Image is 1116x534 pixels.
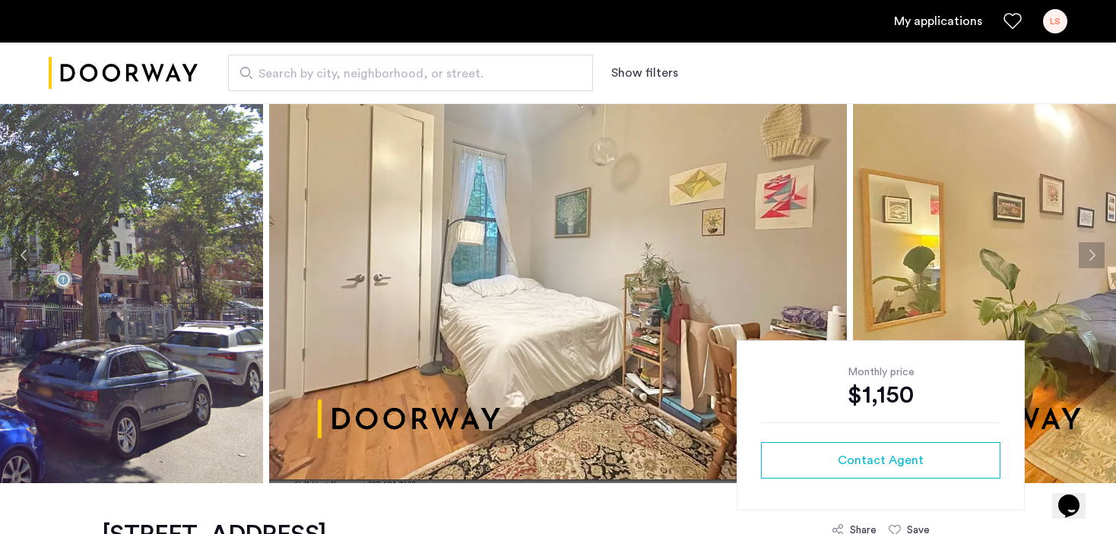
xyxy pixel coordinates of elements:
button: Show or hide filters [611,64,678,82]
button: Previous apartment [11,242,37,268]
button: button [761,442,1000,479]
div: $1,150 [761,380,1000,410]
iframe: chat widget [1052,473,1101,519]
img: logo [49,45,198,102]
button: Next apartment [1079,242,1105,268]
div: Monthly price [761,365,1000,380]
input: Apartment Search [228,55,593,91]
span: Search by city, neighborhood, or street. [258,65,550,83]
img: apartment [269,27,847,483]
span: Contact Agent [838,451,924,469]
a: Cazamio logo [49,45,198,102]
a: Favorites [1003,12,1022,30]
a: My application [894,12,982,30]
div: LS [1043,9,1067,33]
